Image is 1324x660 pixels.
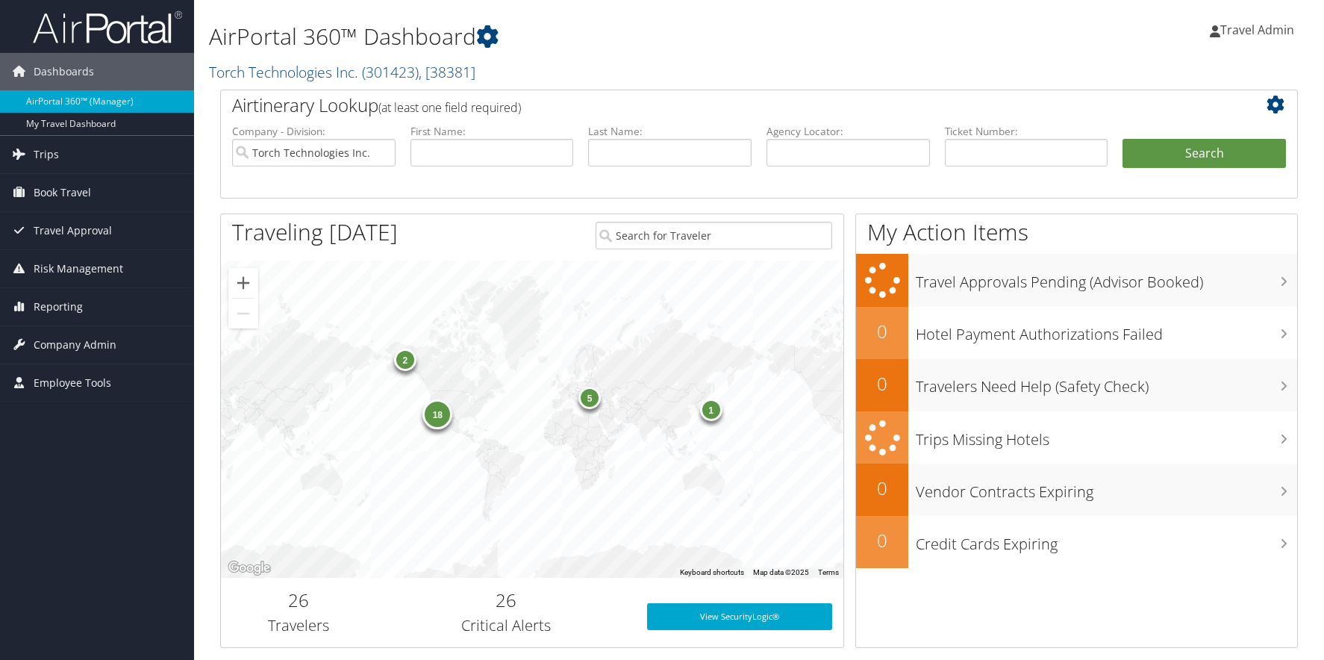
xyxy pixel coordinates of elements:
[916,369,1297,397] h3: Travelers Need Help (Safety Check)
[34,326,116,364] span: Company Admin
[916,422,1297,450] h3: Trips Missing Hotels
[232,217,398,248] h1: Traveling [DATE]
[856,319,908,344] h2: 0
[34,174,91,211] span: Book Travel
[916,264,1297,293] h3: Travel Approvals Pending (Advisor Booked)
[225,558,274,578] img: Google
[388,588,625,613] h2: 26
[766,124,930,139] label: Agency Locator:
[856,307,1297,359] a: 0Hotel Payment Authorizations Failed
[856,516,1297,568] a: 0Credit Cards Expiring
[225,558,274,578] a: Open this area in Google Maps (opens a new window)
[596,222,833,249] input: Search for Traveler
[419,62,475,82] span: , [ 38381 ]
[209,62,475,82] a: Torch Technologies Inc.
[34,53,94,90] span: Dashboards
[856,371,908,396] h2: 0
[856,254,1297,307] a: Travel Approvals Pending (Advisor Booked)
[232,615,366,636] h3: Travelers
[1220,22,1294,38] span: Travel Admin
[232,124,396,139] label: Company - Division:
[856,217,1297,248] h1: My Action Items
[680,567,744,578] button: Keyboard shortcuts
[34,364,111,402] span: Employee Tools
[856,476,908,501] h2: 0
[588,124,752,139] label: Last Name:
[33,10,182,45] img: airportal-logo.png
[1210,7,1309,52] a: Travel Admin
[362,62,419,82] span: ( 301423 )
[34,250,123,287] span: Risk Management
[394,349,416,371] div: 2
[34,212,112,249] span: Travel Approval
[856,359,1297,411] a: 0Travelers Need Help (Safety Check)
[647,603,832,630] a: View SecurityLogic®
[232,93,1196,118] h2: Airtinerary Lookup
[228,299,258,329] button: Zoom out
[916,526,1297,555] h3: Credit Cards Expiring
[410,124,574,139] label: First Name:
[916,474,1297,502] h3: Vendor Contracts Expiring
[1122,139,1286,169] button: Search
[916,317,1297,345] h3: Hotel Payment Authorizations Failed
[945,124,1108,139] label: Ticket Number:
[700,399,722,421] div: 1
[388,615,625,636] h3: Critical Alerts
[856,528,908,553] h2: 0
[209,21,943,52] h1: AirPortal 360™ Dashboard
[378,99,521,116] span: (at least one field required)
[818,568,839,576] a: Terms (opens in new tab)
[34,136,59,173] span: Trips
[753,568,809,576] span: Map data ©2025
[856,411,1297,464] a: Trips Missing Hotels
[228,268,258,298] button: Zoom in
[422,399,452,429] div: 18
[232,588,366,613] h2: 26
[856,464,1297,516] a: 0Vendor Contracts Expiring
[34,288,83,326] span: Reporting
[578,387,601,409] div: 5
